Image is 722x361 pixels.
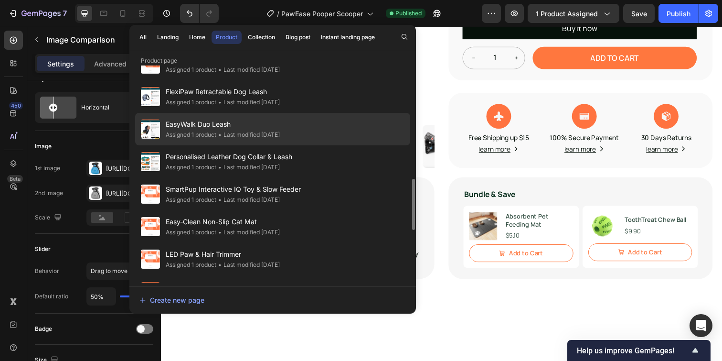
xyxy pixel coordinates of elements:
div: Add to Cart [477,226,512,234]
span: 1 product assigned [536,9,598,19]
span: • [218,229,222,236]
div: Assigned 1 product [166,65,216,75]
div: Assigned 1 product [166,163,216,172]
button: increment [352,21,374,43]
div: Assigned 1 product [166,228,216,237]
button: Product [212,31,242,44]
button: Publish [658,4,699,23]
div: Last modified [DATE] [216,163,280,172]
span: PawEase Pooper Scooper [281,9,363,19]
span: / [277,9,279,19]
button: Landing [153,31,183,44]
div: Product [216,33,237,42]
button: Create new page [139,291,406,310]
div: [URL][DOMAIN_NAME] [106,164,151,173]
p: 7 [63,8,67,19]
p: Advanced [94,59,127,69]
p: Sizes [110,200,179,221]
p: 30 Days Returns [489,109,543,117]
p: 100% Secure Payment [397,109,468,117]
p: Free Shipping up $15 [314,109,376,117]
button: Blog post [281,31,315,44]
span: Jump & Play Smart Ball [166,281,280,293]
div: Scale [35,211,64,224]
div: All [139,33,147,42]
div: Assigned 1 product [166,260,216,270]
strong: Bundle & Save [310,165,362,176]
div: Assigned 1 product [166,195,216,205]
a: learn more [404,119,461,132]
div: Undo/Redo [180,4,219,23]
p: Design [26,200,94,221]
span: • [218,261,222,268]
button: Show survey - Help us improve GemPages! [577,345,701,356]
a: learn more [317,119,373,132]
h3: ToothTreat Chew Ball [473,192,538,202]
p: 100% [195,200,263,221]
div: Last modified [DATE] [216,65,280,75]
p: Settings [47,59,74,69]
div: $9.90 [473,204,538,214]
span: Personalised Leather Dog Collar & Leash [166,151,292,163]
p: From Small to Large [110,227,179,236]
button: Save [623,4,655,23]
button: 1 product assigned [528,4,619,23]
span: Save [631,10,647,18]
div: Default ratio [35,292,68,301]
button: Add to Cart [436,221,543,239]
div: Last modified [DATE] [216,130,280,140]
p: learn more [496,119,528,131]
div: Image [35,142,52,151]
div: Add to cart [439,27,488,37]
span: FlexiPaw Retractable Dog Leash [166,86,280,98]
div: Create new page [139,295,204,305]
p: Image Comparison [46,34,149,45]
div: [URL][DOMAIN_NAME] [106,189,151,198]
span: Published [395,9,422,18]
div: Beta [7,175,23,183]
span: • [218,98,222,106]
span: Help us improve GemPages! [577,346,690,355]
span: • [218,66,222,73]
div: Badge [35,325,52,333]
a: learn more [488,119,544,132]
span: • [218,164,222,171]
div: Landing [157,33,179,42]
div: Last modified [DATE] [216,260,280,270]
span: • [218,196,222,203]
div: Behavior [35,267,59,275]
button: Instant landing page [317,31,379,44]
h2: PawEase Pooper Specifications [25,169,264,188]
div: Last modified [DATE] [216,228,280,237]
button: 7 [4,4,71,23]
p: learn more [325,119,357,131]
button: decrement [308,21,330,43]
div: Last modified [DATE] [216,98,280,107]
button: Drag to move [86,263,153,280]
div: Horizontal [81,97,139,119]
input: quantity [330,21,352,43]
div: 2nd image [35,189,63,197]
p: Material PetFriendly [195,227,263,236]
div: Slider [35,245,51,253]
div: Instant landing page [321,33,375,42]
button: Collection [244,31,279,44]
div: 1st image [35,164,60,173]
span: Easy-Clean Non-Slip Cat Mat [166,216,280,228]
div: Assigned 1 product [166,98,216,107]
button: All [135,31,151,44]
button: Home [185,31,210,44]
span: • [218,131,222,138]
button: Add to Cart [315,222,421,240]
span: Drag to move [91,267,127,274]
div: Home [189,33,205,42]
p: learn more [412,119,445,131]
p: Product page [129,56,416,66]
div: Blog post [286,33,310,42]
div: Collection [248,33,275,42]
input: Auto [87,288,116,305]
div: Add to Cart [355,227,390,235]
span: SmartPup Interactive IQ Toy & Slow Feeder [166,184,301,195]
div: $5.10 [351,208,421,218]
span: LED Paw & Hair Trimmer [166,249,280,260]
